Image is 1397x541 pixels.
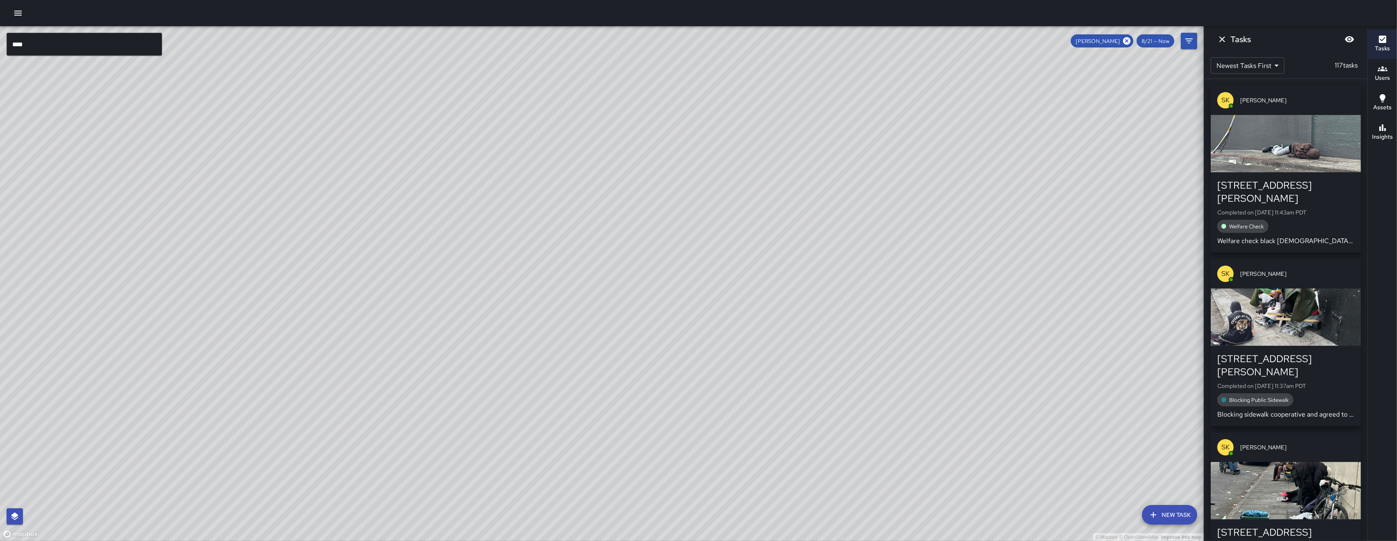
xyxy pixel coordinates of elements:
[1372,133,1393,142] h6: Insights
[1071,34,1133,47] div: [PERSON_NAME]
[1071,38,1125,45] span: [PERSON_NAME]
[1368,59,1397,88] button: Users
[1211,259,1361,426] button: SK[PERSON_NAME][STREET_ADDRESS][PERSON_NAME]Completed on [DATE] 11:37am PDTBlocking Public Sidewa...
[1221,95,1230,105] p: SK
[1142,505,1197,525] button: New Task
[1368,118,1397,147] button: Insights
[1221,269,1230,279] p: SK
[1368,88,1397,118] button: Assets
[1224,223,1268,230] span: Welfare Check
[1214,31,1230,47] button: Dismiss
[1240,96,1354,104] span: [PERSON_NAME]
[1217,352,1354,379] div: [STREET_ADDRESS][PERSON_NAME]
[1375,44,1390,53] h6: Tasks
[1217,236,1354,246] p: Welfare check black [DEMOGRAPHIC_DATA] age aprx 35 150lbs 5’8 unhoused person refusing service an...
[1181,33,1197,49] button: Filters
[1211,57,1284,74] div: Newest Tasks First
[1217,208,1354,216] p: Completed on [DATE] 11:43am PDT
[1137,38,1174,45] span: 8/21 — Now
[1375,74,1390,83] h6: Users
[1217,410,1354,419] p: Blocking sidewalk cooperative and agreed to relocate S [PERSON_NAME]
[1221,442,1230,452] p: SK
[1341,31,1358,47] button: Blur
[1368,29,1397,59] button: Tasks
[1217,526,1354,539] div: [STREET_ADDRESS]
[1217,382,1354,390] p: Completed on [DATE] 11:37am PDT
[1224,397,1293,403] span: Blocking Public Sidewalk
[1217,179,1354,205] div: [STREET_ADDRESS][PERSON_NAME]
[1230,33,1251,46] h6: Tasks
[1211,86,1361,252] button: SK[PERSON_NAME][STREET_ADDRESS][PERSON_NAME]Completed on [DATE] 11:43am PDTWelfare CheckWelfare c...
[1332,61,1361,70] p: 117 tasks
[1373,103,1392,112] h6: Assets
[1240,443,1354,451] span: [PERSON_NAME]
[1240,270,1354,278] span: [PERSON_NAME]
